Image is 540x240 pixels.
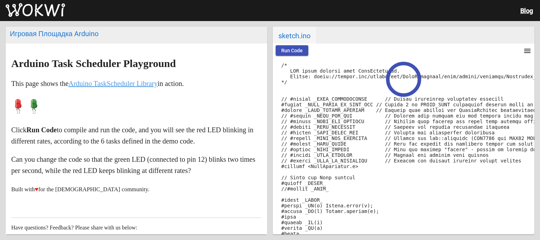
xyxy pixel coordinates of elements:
[26,126,57,134] strong: Run Code
[523,47,532,55] mat-icon: menu
[281,48,303,53] span: Run Code
[10,29,263,38] div: Игровая Площадка Arduino
[11,58,262,69] h2: Arduino Task Scheduler Playground
[69,80,158,87] a: Arduino TaskScheduler Library
[276,45,308,56] button: Run Code
[11,186,149,193] small: Built with for the [DEMOGRAPHIC_DATA] community.
[6,3,65,17] img: Wokwi
[11,154,262,176] p: Can you change the code so that the green LED (connected to pin 12) blinks two times per second, ...
[11,124,262,147] p: Click to compile and run the code, and you will see the red LED blinking in different rates, acco...
[35,186,38,193] span: ♥
[273,27,316,44] span: sketch.ino
[11,225,137,231] span: Have questions? Feedback? Please share with us below:
[520,7,533,14] a: Blog
[11,78,262,89] p: This page shows the in action.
